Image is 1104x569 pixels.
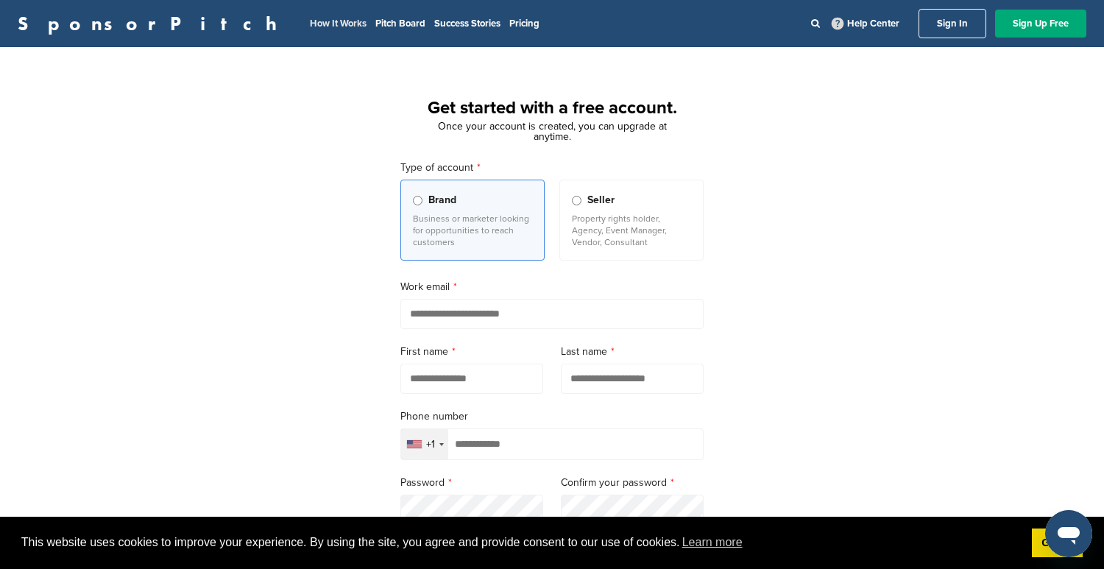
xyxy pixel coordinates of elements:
[383,95,721,121] h1: Get started with a free account.
[572,196,581,205] input: Seller Property rights holder, Agency, Event Manager, Vendor, Consultant
[509,18,539,29] a: Pricing
[21,531,1020,554] span: This website uses cookies to improve your experience. By using the site, you agree and provide co...
[375,18,425,29] a: Pitch Board
[561,344,704,360] label: Last name
[400,475,543,491] label: Password
[587,192,615,208] span: Seller
[18,14,286,33] a: SponsorPitch
[413,213,532,248] p: Business or marketer looking for opportunities to reach customers
[572,213,691,248] p: Property rights holder, Agency, Event Manager, Vendor, Consultant
[680,531,745,554] a: learn more about cookies
[310,18,367,29] a: How It Works
[426,439,435,450] div: +1
[428,192,456,208] span: Brand
[400,409,704,425] label: Phone number
[401,429,448,459] div: Selected country
[434,18,500,29] a: Success Stories
[400,279,704,295] label: Work email
[400,160,704,176] label: Type of account
[413,196,422,205] input: Brand Business or marketer looking for opportunities to reach customers
[1045,510,1092,557] iframe: Button to launch messaging window
[1032,529,1083,558] a: dismiss cookie message
[995,10,1086,38] a: Sign Up Free
[438,120,667,143] span: Once your account is created, you can upgrade at anytime.
[829,15,902,32] a: Help Center
[400,344,543,360] label: First name
[919,9,986,38] a: Sign In
[561,475,704,491] label: Confirm your password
